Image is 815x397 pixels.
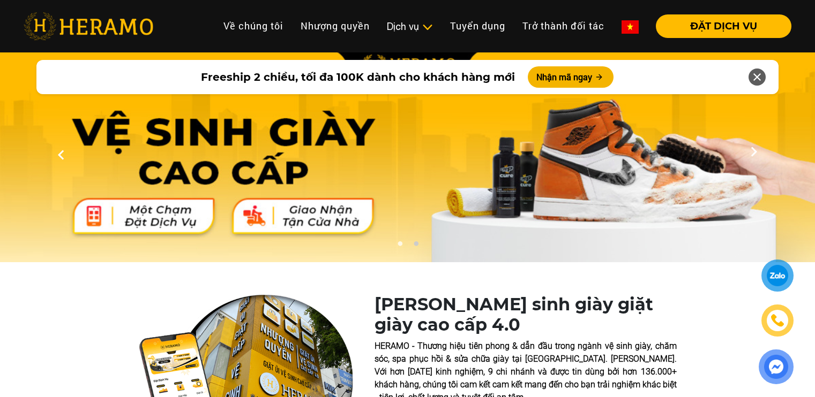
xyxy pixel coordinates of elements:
h1: [PERSON_NAME] sinh giày giặt giày cao cấp 4.0 [375,294,677,335]
a: Trở thành đối tác [514,14,613,37]
div: Dịch vụ [387,19,433,34]
a: Nhượng quyền [292,14,378,37]
a: Về chúng tôi [215,14,292,37]
img: subToggleIcon [422,22,433,33]
img: vn-flag.png [622,20,639,34]
button: 2 [410,241,421,251]
a: ĐẶT DỊCH VỤ [647,21,791,31]
img: heramo-logo.png [24,12,153,40]
button: 1 [394,241,405,251]
a: phone-icon [763,306,792,335]
button: Nhận mã ngay [528,66,614,88]
img: phone-icon [769,313,785,329]
button: ĐẶT DỊCH VỤ [656,14,791,38]
a: Tuyển dụng [442,14,514,37]
span: Freeship 2 chiều, tối đa 100K dành cho khách hàng mới [201,69,515,85]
